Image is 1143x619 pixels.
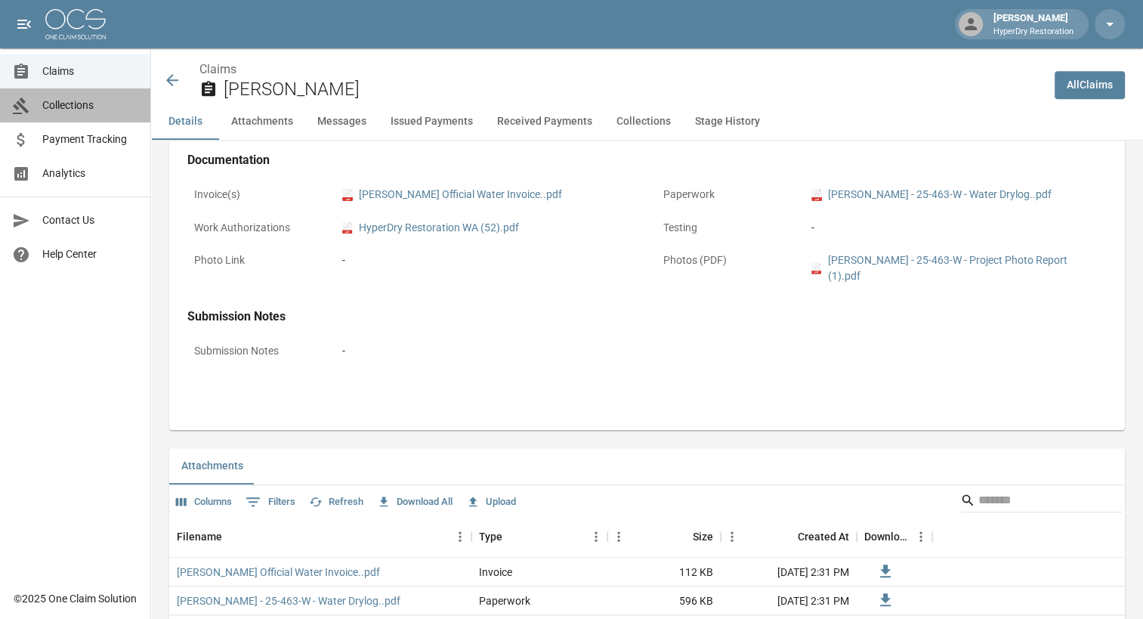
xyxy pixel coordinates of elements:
[224,79,1043,101] h2: [PERSON_NAME]
[42,132,138,147] span: Payment Tracking
[721,515,857,558] div: Created At
[305,491,367,514] button: Refresh
[993,26,1073,39] p: HyperDry Restoration
[305,104,378,140] button: Messages
[42,97,138,113] span: Collections
[187,180,323,209] p: Invoice(s)
[187,246,323,275] p: Photo Link
[479,565,512,580] div: Invoice
[151,104,219,140] button: Details
[42,246,138,262] span: Help Center
[169,448,1125,484] div: related-list tabs
[9,9,39,39] button: open drawer
[169,515,471,558] div: Filename
[242,490,299,514] button: Show filters
[721,558,857,587] div: [DATE] 2:31 PM
[187,336,323,366] p: Submission Notes
[811,252,1101,284] a: pdf[PERSON_NAME] - 25-463-W - Project Photo Report (1).pdf
[151,104,1143,140] div: anchor tabs
[656,213,792,243] p: Testing
[798,515,849,558] div: Created At
[607,525,630,548] button: Menu
[342,220,519,236] a: pdfHyperDry Restoration WA (52).pdf
[693,515,713,558] div: Size
[177,515,222,558] div: Filename
[1055,71,1125,99] a: AllClaims
[187,153,1107,168] h4: Documentation
[177,593,400,608] a: [PERSON_NAME] - 25-463-W - Water Drylog..pdf
[585,525,607,548] button: Menu
[42,63,138,79] span: Claims
[45,9,106,39] img: ocs-logo-white-transparent.png
[960,488,1122,515] div: Search
[604,104,683,140] button: Collections
[479,593,530,608] div: Paperwork
[42,212,138,228] span: Contact Us
[485,104,604,140] button: Received Payments
[219,104,305,140] button: Attachments
[42,166,138,181] span: Analytics
[987,11,1080,38] div: [PERSON_NAME]
[683,104,772,140] button: Stage History
[14,591,137,606] div: © 2025 One Claim Solution
[342,343,345,359] div: -
[864,515,910,558] div: Download
[607,515,721,558] div: Size
[656,180,792,209] p: Paperwork
[342,187,562,203] a: pdf[PERSON_NAME] Official Water Invoice..pdf
[169,448,255,484] button: Attachments
[607,558,721,587] div: 112 KB
[721,525,743,548] button: Menu
[607,587,721,615] div: 596 KB
[378,104,485,140] button: Issued Payments
[373,491,456,514] button: Download All
[910,525,932,548] button: Menu
[187,213,323,243] p: Work Authorizations
[471,515,607,558] div: Type
[199,60,1043,79] nav: breadcrumb
[172,491,236,514] button: Select columns
[187,309,1107,324] h4: Submission Notes
[721,587,857,615] div: [DATE] 2:31 PM
[811,187,1052,203] a: pdf[PERSON_NAME] - 25-463-W - Water Drylog..pdf
[479,515,502,558] div: Type
[656,246,792,275] p: Photos (PDF)
[449,525,471,548] button: Menu
[199,62,236,76] a: Claims
[811,220,1101,236] div: -
[177,565,380,580] a: [PERSON_NAME] Official Water Invoice..pdf
[462,491,520,514] button: Upload
[342,252,345,268] div: -
[857,515,932,558] div: Download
